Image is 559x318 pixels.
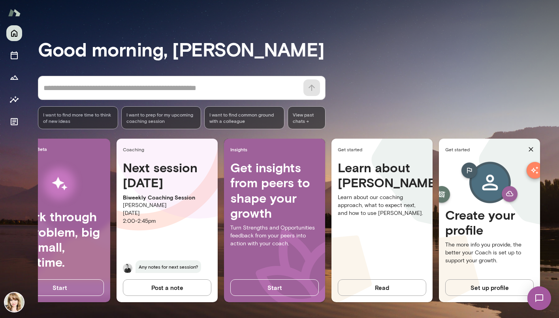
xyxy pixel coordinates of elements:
p: [DATE] [123,209,211,217]
p: Turn Strengths and Opportunities feedback from your peers into action with your coach. [230,224,319,248]
p: 2:00 - 2:45pm [123,217,211,225]
h4: Get insights from peers to shape your growth [230,160,319,221]
p: Learn about our coaching approach, what to expect next, and how to use [PERSON_NAME]. [338,194,426,217]
span: I want to find common ground with a colleague [209,111,279,124]
h4: Learn about [PERSON_NAME] [338,160,426,190]
span: Get started [338,146,429,152]
button: Growth Plan [6,70,22,85]
p: The more info you provide, the better your Coach is set up to support your growth. [445,241,534,265]
h3: Good morning, [PERSON_NAME] [38,38,559,60]
h4: Work through a problem, big or small, anytime. [15,209,104,270]
span: I want to prep for my upcoming coaching session [126,111,196,124]
button: Set up profile [445,279,534,296]
button: Post a note [123,279,211,296]
button: Home [6,25,22,41]
div: I want to prep for my upcoming coaching session [121,106,201,129]
p: Biweekly Coaching Session [123,194,211,201]
span: Any notes for next session? [136,260,201,273]
span: Coaching [123,146,215,152]
button: Start [230,279,319,296]
button: Documents [6,114,22,130]
button: Read [338,279,426,296]
button: Sessions [6,47,22,63]
img: AI Workflows [24,159,95,209]
p: [PERSON_NAME] [123,201,211,209]
button: Insights [6,92,22,107]
h4: Create your profile [445,207,534,238]
div: I want to find more time to think of new ideas [38,106,118,129]
button: Start [15,279,104,296]
span: Get started [445,146,525,152]
span: View past chats -> [288,106,326,129]
img: Tré [123,263,132,273]
div: I want to find common ground with a colleague [204,106,284,129]
img: Create profile [448,160,531,207]
span: Insights [230,146,322,152]
span: AI Coach Beta [15,146,107,152]
img: Mento [8,5,21,20]
img: Ellie Stills [5,293,24,312]
h4: Next session [DATE] [123,160,211,190]
span: I want to find more time to think of new ideas [43,111,113,124]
